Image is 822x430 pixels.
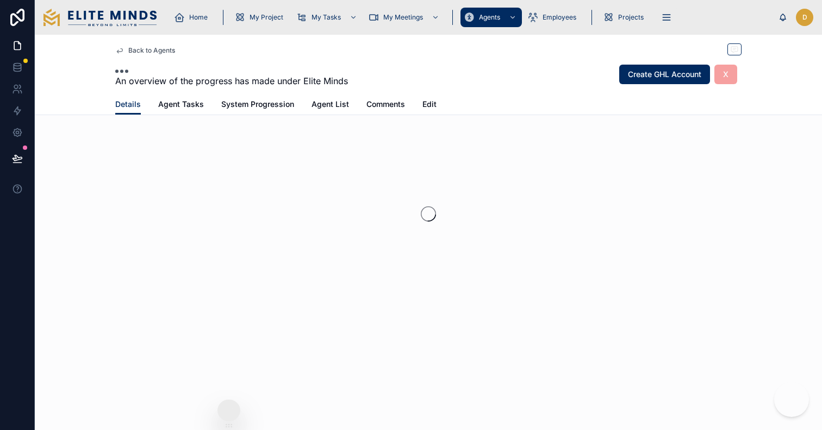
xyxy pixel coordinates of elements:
[189,13,208,22] span: Home
[460,8,522,27] a: Agents
[422,94,437,116] a: Edit
[158,94,204,116] a: Agent Tasks
[618,13,644,22] span: Projects
[221,94,294,116] a: System Progression
[422,99,437,110] span: Edit
[383,13,423,22] span: My Meetings
[524,8,584,27] a: Employees
[774,382,809,417] iframe: Botpress
[250,13,283,22] span: My Project
[543,13,576,22] span: Employees
[293,8,363,27] a: My Tasks
[43,9,157,26] img: App logo
[312,99,349,110] span: Agent List
[366,99,405,110] span: Comments
[619,65,710,84] button: Create GHL Account
[128,46,175,55] span: Back to Agents
[115,46,175,55] a: Back to Agents
[802,13,807,22] span: D
[115,94,141,115] a: Details
[171,8,215,27] a: Home
[312,13,341,22] span: My Tasks
[600,8,651,27] a: Projects
[158,99,204,110] span: Agent Tasks
[231,8,291,27] a: My Project
[628,69,701,80] span: Create GHL Account
[221,99,294,110] span: System Progression
[115,99,141,110] span: Details
[115,74,348,87] span: An overview of the progress has made under Elite Minds
[479,13,500,22] span: Agents
[366,94,405,116] a: Comments
[365,8,445,27] a: My Meetings
[165,5,779,29] div: scrollable content
[312,94,349,116] a: Agent List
